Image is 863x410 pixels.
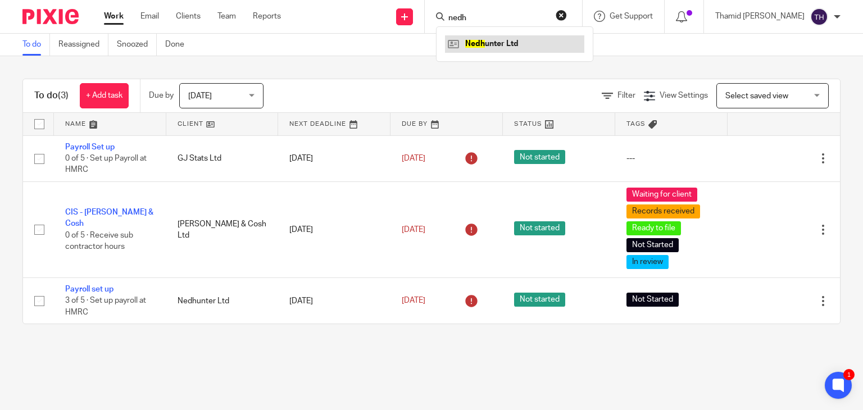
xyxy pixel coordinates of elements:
h1: To do [34,90,69,102]
span: Select saved view [725,92,788,100]
a: Clients [176,11,201,22]
span: Not Started [626,238,679,252]
span: Waiting for client [626,188,697,202]
span: 3 of 5 · Set up payroll at HMRC [65,297,146,317]
span: 0 of 5 · Receive sub contractor hours [65,231,133,251]
span: Not started [514,221,565,235]
span: Tags [626,121,646,127]
p: Thamid [PERSON_NAME] [715,11,805,22]
td: GJ Stats Ltd [166,135,279,181]
td: [DATE] [278,181,390,277]
span: Not started [514,150,565,164]
td: Nedhunter Ltd [166,277,279,324]
span: (3) [58,91,69,100]
td: [DATE] [278,135,390,181]
a: Done [165,34,193,56]
a: Snoozed [117,34,157,56]
span: In review [626,255,669,269]
span: Not Started [626,293,679,307]
img: svg%3E [810,8,828,26]
span: Records received [626,204,700,218]
a: CIS - [PERSON_NAME] & Cosh [65,208,153,227]
span: Ready to file [626,221,681,235]
button: Clear [556,10,567,21]
a: To do [22,34,50,56]
span: [DATE] [402,226,425,234]
a: Team [217,11,236,22]
a: Email [140,11,159,22]
span: 0 of 5 · Set up Payroll at HMRC [65,154,147,174]
span: [DATE] [188,92,212,100]
span: Get Support [610,12,653,20]
div: --- [626,153,717,164]
input: Search [447,13,548,24]
a: + Add task [80,83,129,108]
a: Payroll Set up [65,143,115,151]
p: Due by [149,90,174,101]
img: Pixie [22,9,79,24]
span: Not started [514,293,565,307]
a: Reassigned [58,34,108,56]
a: Reports [253,11,281,22]
a: Work [104,11,124,22]
span: Filter [617,92,635,99]
span: [DATE] [402,154,425,162]
div: 1 [843,369,855,380]
a: Payroll set up [65,285,113,293]
td: [PERSON_NAME] & Cosh Ltd [166,181,279,277]
span: View Settings [660,92,708,99]
span: [DATE] [402,297,425,305]
td: [DATE] [278,277,390,324]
